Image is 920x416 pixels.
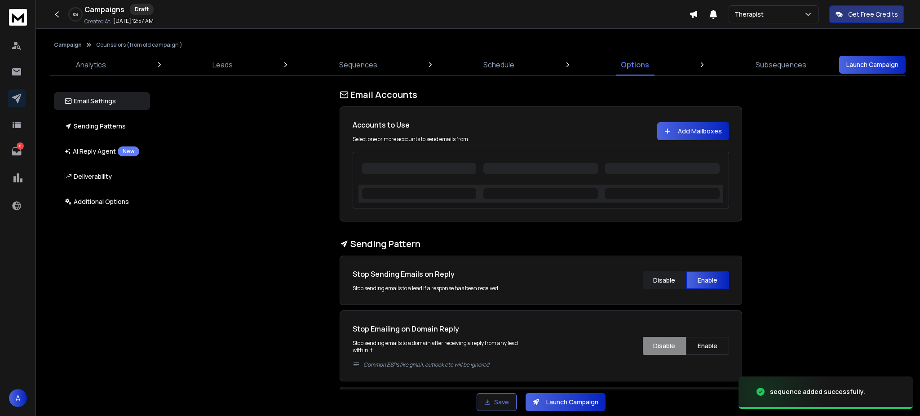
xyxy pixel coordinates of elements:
[84,4,124,15] h1: Campaigns
[478,54,520,75] a: Schedule
[9,9,27,26] img: logo
[621,59,649,70] p: Options
[9,389,27,407] button: A
[829,5,904,23] button: Get Free Credits
[734,10,767,19] p: Therapist
[340,89,742,101] h1: Email Accounts
[212,59,233,70] p: Leads
[339,59,377,70] p: Sequences
[130,4,154,15] div: Draft
[839,56,906,74] button: Launch Campaign
[113,18,154,25] p: [DATE] 12:57 AM
[76,59,106,70] p: Analytics
[84,18,111,25] p: Created At:
[207,54,238,75] a: Leads
[483,59,514,70] p: Schedule
[54,92,150,110] button: Email Settings
[770,387,865,396] div: sequence added successfully.
[750,54,812,75] a: Subsequences
[96,41,182,49] p: Counselors (from old campaign )
[54,41,82,49] button: Campaign
[73,12,78,17] p: 0 %
[8,142,26,160] a: 6
[756,59,806,70] p: Subsequences
[17,142,24,150] p: 6
[848,10,898,19] p: Get Free Credits
[334,54,383,75] a: Sequences
[65,97,116,106] p: Email Settings
[71,54,111,75] a: Analytics
[615,54,655,75] a: Options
